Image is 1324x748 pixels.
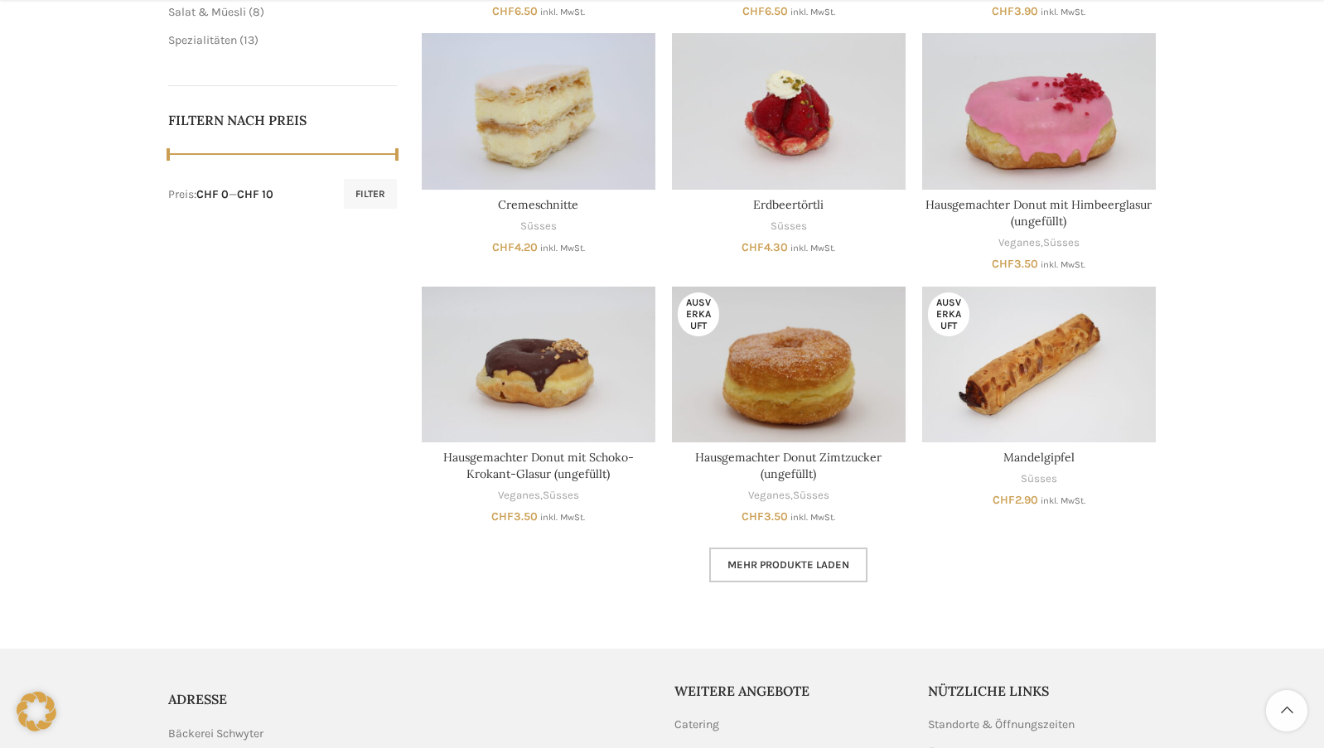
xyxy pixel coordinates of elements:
[790,7,835,17] small: inkl. MwSt.
[168,111,397,129] h5: Filtern nach Preis
[992,257,1014,271] span: CHF
[344,179,397,209] button: Filter
[1043,235,1080,251] a: Süsses
[498,488,540,504] a: Veganes
[922,235,1156,251] div: ,
[168,33,237,47] a: Spezialitäten
[993,493,1015,507] span: CHF
[540,7,585,17] small: inkl. MwSt.
[237,187,273,201] span: CHF 10
[543,488,579,504] a: Süsses
[993,493,1038,507] bdi: 2.90
[742,4,765,18] span: CHF
[793,488,829,504] a: Süsses
[992,257,1038,271] bdi: 3.50
[492,240,515,254] span: CHF
[492,4,515,18] span: CHF
[443,450,634,481] a: Hausgemachter Donut mit Schoko-Krokant-Glasur (ungefüllt)
[674,682,903,700] h5: Weitere Angebote
[678,292,719,336] span: Ausverkauft
[790,512,835,523] small: inkl. MwSt.
[422,488,655,504] div: ,
[244,33,254,47] span: 13
[727,558,849,572] span: Mehr Produkte laden
[992,4,1014,18] span: CHF
[1041,7,1085,17] small: inkl. MwSt.
[998,235,1041,251] a: Veganes
[742,509,764,524] span: CHF
[672,488,906,504] div: ,
[753,197,824,212] a: Erdbeertörtli
[672,33,906,189] a: Erdbeertörtli
[742,240,764,254] span: CHF
[790,243,835,253] small: inkl. MwSt.
[520,219,557,234] a: Süsses
[168,5,246,19] a: Salat & Müesli
[742,240,788,254] bdi: 4.30
[674,717,721,733] a: Catering
[922,287,1156,442] a: Mandelgipfel
[709,548,867,582] a: Mehr Produkte laden
[422,33,655,189] a: Cremeschnitte
[168,725,263,743] span: Bäckerei Schwyter
[491,509,514,524] span: CHF
[748,488,790,504] a: Veganes
[491,509,538,524] bdi: 3.50
[540,243,585,253] small: inkl. MwSt.
[540,512,585,523] small: inkl. MwSt.
[695,450,882,481] a: Hausgemachter Donut Zimtzucker (ungefüllt)
[928,682,1157,700] h5: Nützliche Links
[742,4,788,18] bdi: 6.50
[992,4,1038,18] bdi: 3.90
[1041,259,1085,270] small: inkl. MwSt.
[1041,495,1085,506] small: inkl. MwSt.
[928,292,969,336] span: Ausverkauft
[925,197,1152,229] a: Hausgemachter Donut mit Himbeerglasur (ungefüllt)
[928,717,1076,733] a: Standorte & Öffnungszeiten
[922,33,1156,189] a: Hausgemachter Donut mit Himbeerglasur (ungefüllt)
[771,219,807,234] a: Süsses
[1266,690,1307,731] a: Scroll to top button
[422,287,655,442] a: Hausgemachter Donut mit Schoko-Krokant-Glasur (ungefüllt)
[492,4,538,18] bdi: 6.50
[168,691,227,707] span: ADRESSE
[196,187,229,201] span: CHF 0
[742,509,788,524] bdi: 3.50
[672,287,906,442] a: Hausgemachter Donut Zimtzucker (ungefüllt)
[492,240,538,254] bdi: 4.20
[498,197,578,212] a: Cremeschnitte
[1003,450,1075,465] a: Mandelgipfel
[168,186,273,203] div: Preis: —
[253,5,260,19] span: 8
[1021,471,1057,487] a: Süsses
